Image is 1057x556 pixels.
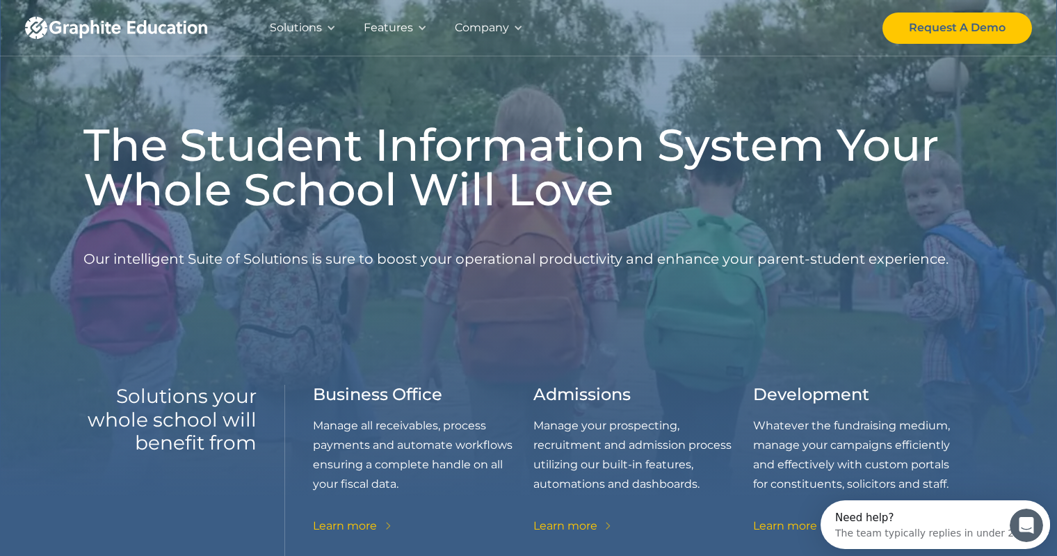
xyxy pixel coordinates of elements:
p: Manage all receivables, process payments and automate workflows ensuring a complete handle on all... [313,416,533,494]
h1: The Student Information System Your Whole School Will Love [83,122,974,212]
p: Whatever the fundraising medium, manage your campaigns efficiently and effectively with custom po... [753,416,974,494]
h3: Business Office [313,385,442,405]
div: Request A Demo [909,18,1006,38]
h3: Admissions [533,385,631,405]
div: Learn more [753,516,817,536]
a: Learn more [313,516,394,536]
h2: Solutions your whole school will benefit from [83,385,257,455]
h3: Development [753,385,869,405]
div: The team typically replies in under 2h [15,23,200,38]
div: Features [364,18,413,38]
h3: Health [974,385,1030,405]
p: Our intelligent Suite of Solutions is sure to boost your operational productivity and enhance you... [83,223,949,296]
div: Solutions [270,18,322,38]
div: Learn more [313,516,377,536]
div: Open Intercom Messenger [6,6,241,44]
div: Need help? [15,12,200,23]
a: Request A Demo [882,13,1032,44]
p: Manage your prospecting, recruitment and admission process utilizing our built-in features, autom... [533,416,754,494]
div: Company [455,18,509,38]
div: Learn more [533,516,597,536]
div: 4 of 9 [753,385,974,555]
iframe: Intercom live chat discovery launcher [821,500,1050,549]
iframe: Intercom live chat [1010,509,1043,542]
div: 3 of 9 [533,385,754,555]
div: 2 of 9 [313,385,533,555]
